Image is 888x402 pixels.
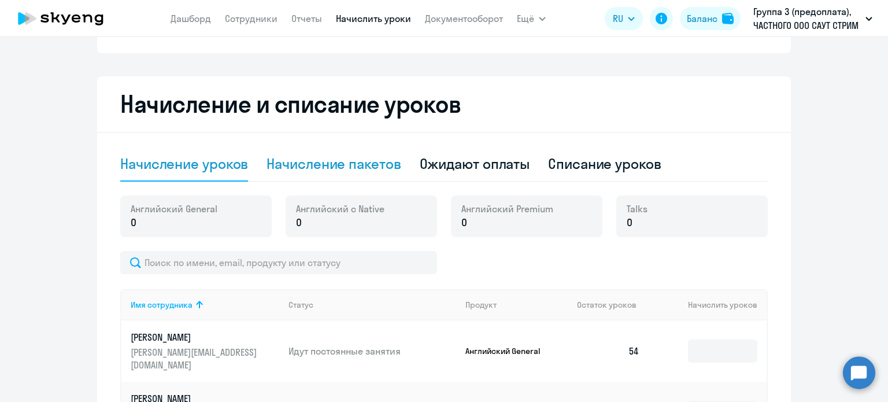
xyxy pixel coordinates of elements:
[131,300,279,310] div: Имя сотрудника
[465,300,497,310] div: Продукт
[171,13,211,24] a: Дашборд
[680,7,741,30] button: Балансbalance
[465,300,568,310] div: Продукт
[461,202,553,215] span: Английский Premium
[687,12,717,25] div: Баланс
[753,5,861,32] p: Группа 3 (предоплата), ЧАСТНОГО ООО САУТ СТРИМ ТРАНСПОРТ Б.В. В Г. АНАПА, ФЛ
[288,300,456,310] div: Статус
[296,202,384,215] span: Английский с Native
[649,289,767,320] th: Начислить уроков
[291,13,322,24] a: Отчеты
[336,13,411,24] a: Начислить уроки
[517,12,534,25] span: Ещё
[296,215,302,230] span: 0
[131,346,260,371] p: [PERSON_NAME][EMAIL_ADDRESS][DOMAIN_NAME]
[420,154,530,173] div: Ожидают оплаты
[131,202,217,215] span: Английский General
[131,300,193,310] div: Имя сотрудника
[461,215,467,230] span: 0
[748,5,878,32] button: Группа 3 (предоплата), ЧАСТНОГО ООО САУТ СТРИМ ТРАНСПОРТ Б.В. В Г. АНАПА, ФЛ
[120,90,768,118] h2: Начисление и списание уроков
[131,331,279,371] a: [PERSON_NAME][PERSON_NAME][EMAIL_ADDRESS][DOMAIN_NAME]
[722,13,734,24] img: balance
[605,7,643,30] button: RU
[288,300,313,310] div: Статус
[613,12,623,25] span: RU
[568,320,649,382] td: 54
[577,300,637,310] span: Остаток уроков
[517,7,546,30] button: Ещё
[131,215,136,230] span: 0
[425,13,503,24] a: Документооборот
[465,346,552,356] p: Английский General
[288,345,456,357] p: Идут постоянные занятия
[120,251,437,274] input: Поиск по имени, email, продукту или статусу
[131,331,260,344] p: [PERSON_NAME]
[225,13,277,24] a: Сотрудники
[120,154,248,173] div: Начисление уроков
[577,300,649,310] div: Остаток уроков
[548,154,661,173] div: Списание уроков
[627,215,632,230] span: 0
[267,154,401,173] div: Начисление пакетов
[627,202,647,215] span: Talks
